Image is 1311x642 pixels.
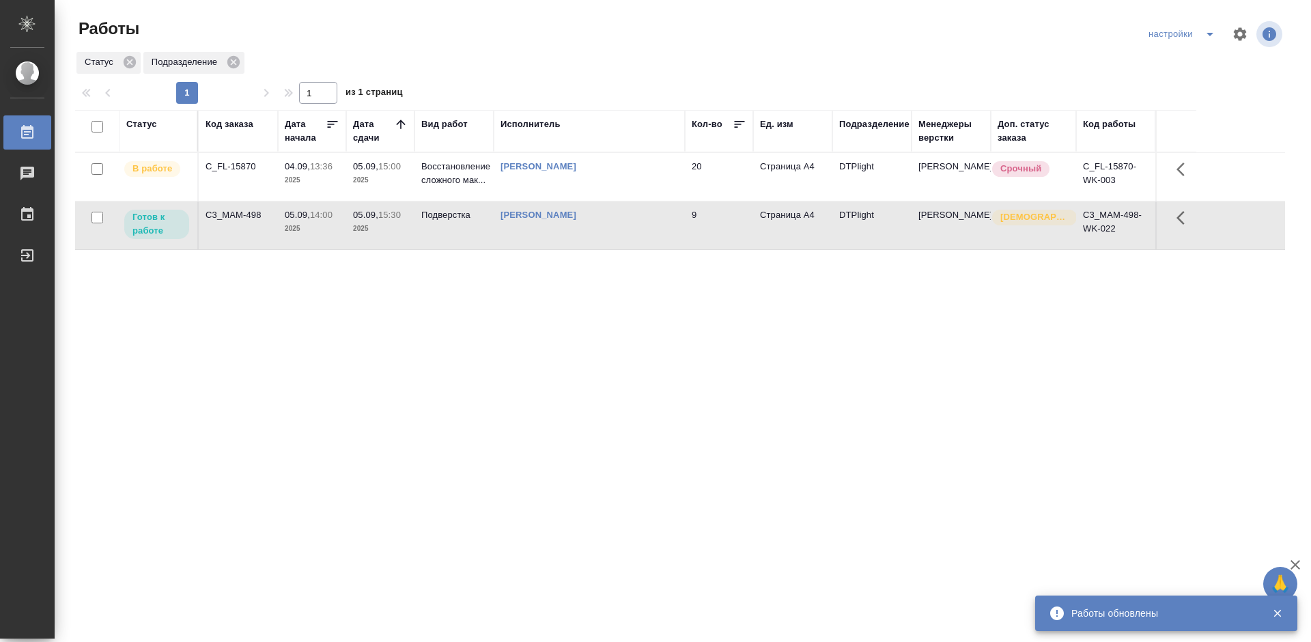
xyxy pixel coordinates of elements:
button: Здесь прячутся важные кнопки [1168,153,1201,186]
p: 05.09, [285,210,310,220]
p: 2025 [353,173,408,187]
p: Готов к работе [132,210,181,238]
div: split button [1145,23,1224,45]
p: 2025 [353,222,408,236]
p: 2025 [285,222,339,236]
div: Вид работ [421,117,468,131]
p: [PERSON_NAME] [918,208,984,222]
td: DTPlight [832,153,912,201]
a: [PERSON_NAME] [501,210,576,220]
p: 13:36 [310,161,333,171]
td: 20 [685,153,753,201]
button: Закрыть [1263,607,1291,619]
p: 15:30 [378,210,401,220]
div: Ед. изм [760,117,793,131]
div: Дата начала [285,117,326,145]
p: В работе [132,162,172,176]
span: из 1 страниц [346,84,403,104]
div: Подразделение [839,117,910,131]
td: Страница А4 [753,201,832,249]
div: Работы обновлены [1071,606,1252,620]
td: Страница А4 [753,153,832,201]
span: 🙏 [1269,570,1292,598]
div: C3_MAM-498 [206,208,271,222]
p: Подверстка [421,208,487,222]
button: 🙏 [1263,567,1297,601]
p: Подразделение [152,55,222,69]
div: Код заказа [206,117,253,131]
p: Восстановление сложного мак... [421,160,487,187]
div: Менеджеры верстки [918,117,984,145]
div: Исполнитель может приступить к работе [123,208,191,240]
div: Кол-во [692,117,722,131]
p: Срочный [1000,162,1041,176]
span: Работы [75,18,139,40]
span: Посмотреть информацию [1256,21,1285,47]
div: Код работы [1083,117,1136,131]
div: Дата сдачи [353,117,394,145]
div: Статус [126,117,157,131]
div: Исполнитель [501,117,561,131]
p: 14:00 [310,210,333,220]
td: C_FL-15870-WK-003 [1076,153,1155,201]
p: Статус [85,55,118,69]
div: Исполнитель выполняет работу [123,160,191,178]
p: 05.09, [353,210,378,220]
div: C_FL-15870 [206,160,271,173]
td: DTPlight [832,201,912,249]
p: 2025 [285,173,339,187]
p: [PERSON_NAME] [918,160,984,173]
td: C3_MAM-498-WK-022 [1076,201,1155,249]
p: [DEMOGRAPHIC_DATA] [1000,210,1069,224]
button: Здесь прячутся важные кнопки [1168,201,1201,234]
p: 05.09, [353,161,378,171]
span: Настроить таблицу [1224,18,1256,51]
p: 04.09, [285,161,310,171]
p: 15:00 [378,161,401,171]
div: Доп. статус заказа [998,117,1069,145]
td: 9 [685,201,753,249]
a: [PERSON_NAME] [501,161,576,171]
div: Статус [76,52,141,74]
div: Подразделение [143,52,244,74]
